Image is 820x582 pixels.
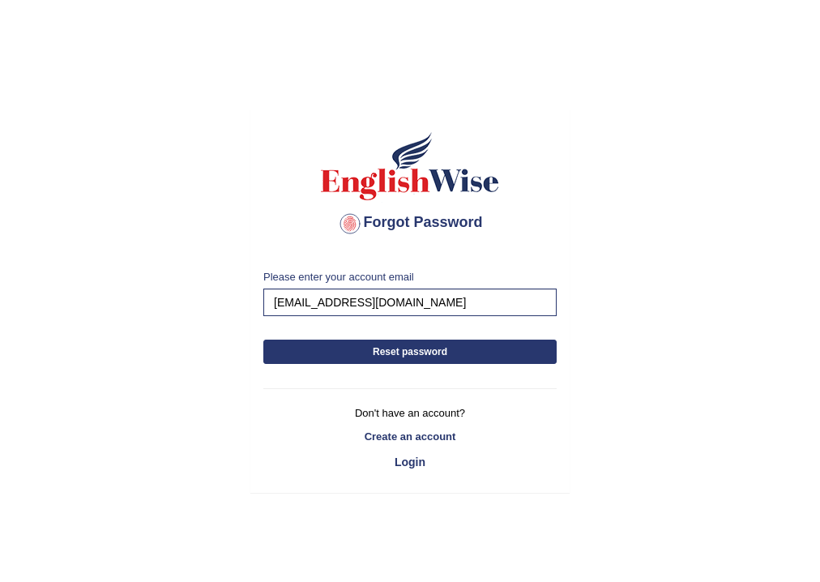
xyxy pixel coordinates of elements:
a: Create an account [263,429,557,444]
a: Login [263,448,557,476]
span: Forgot Password [337,214,482,230]
img: English Wise [318,130,502,203]
p: Don't have an account? [263,405,557,421]
label: Please enter your account email [263,269,414,285]
button: Reset password [263,340,557,364]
